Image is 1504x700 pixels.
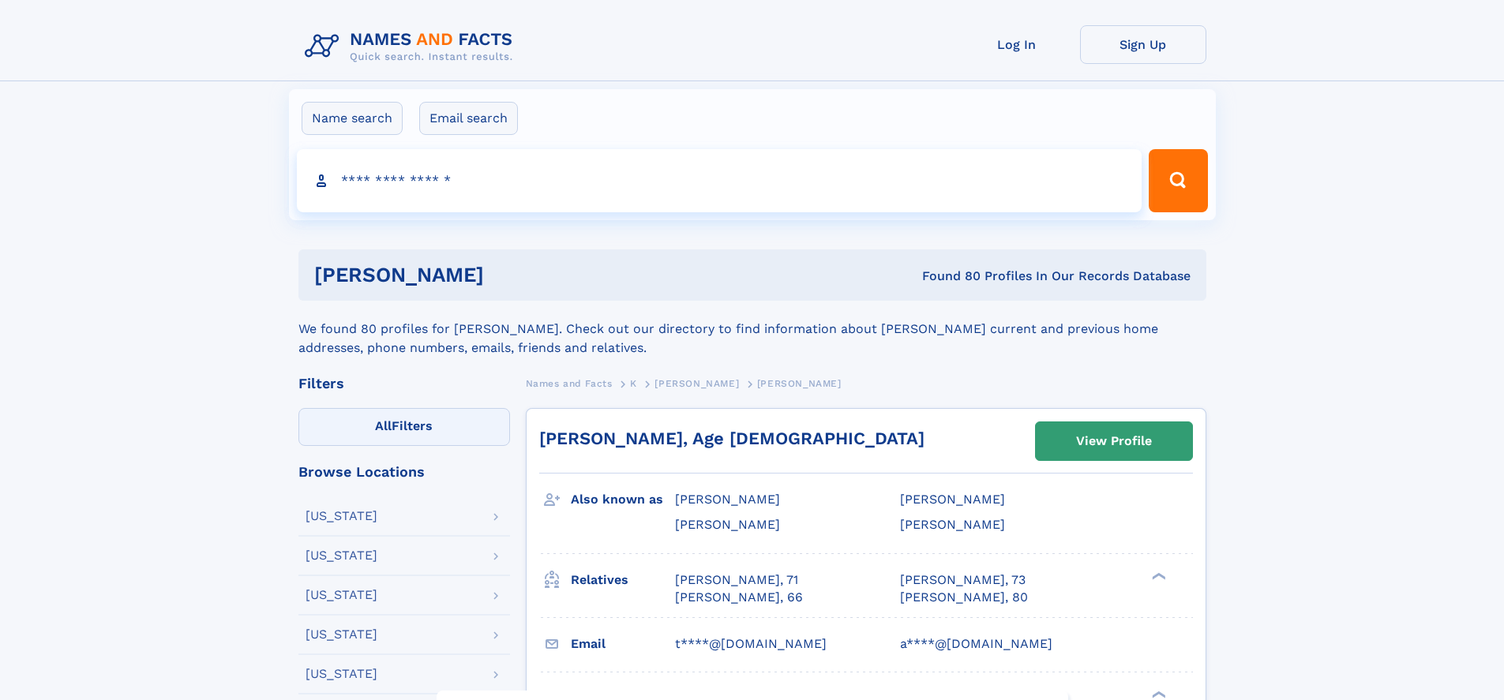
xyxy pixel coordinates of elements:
[306,549,377,562] div: [US_STATE]
[571,486,675,513] h3: Also known as
[571,631,675,657] h3: Email
[1076,423,1152,459] div: View Profile
[900,589,1028,606] a: [PERSON_NAME], 80
[298,25,526,68] img: Logo Names and Facts
[302,102,403,135] label: Name search
[900,517,1005,532] span: [PERSON_NAME]
[900,571,1026,589] a: [PERSON_NAME], 73
[1036,422,1192,460] a: View Profile
[900,492,1005,507] span: [PERSON_NAME]
[1149,149,1207,212] button: Search Button
[314,265,703,285] h1: [PERSON_NAME]
[306,628,377,641] div: [US_STATE]
[703,268,1191,285] div: Found 80 Profiles In Our Records Database
[526,373,613,393] a: Names and Facts
[757,378,842,389] span: [PERSON_NAME]
[297,149,1142,212] input: search input
[298,408,510,446] label: Filters
[654,373,739,393] a: [PERSON_NAME]
[675,589,803,606] a: [PERSON_NAME], 66
[306,510,377,522] div: [US_STATE]
[571,567,675,593] h3: Relatives
[675,517,780,532] span: [PERSON_NAME]
[654,378,739,389] span: [PERSON_NAME]
[539,429,925,448] a: [PERSON_NAME], Age [DEMOGRAPHIC_DATA]
[298,465,510,479] div: Browse Locations
[419,102,518,135] label: Email search
[1148,689,1167,699] div: ❯
[375,418,392,433] span: All
[954,25,1080,64] a: Log In
[1080,25,1206,64] a: Sign Up
[630,378,637,389] span: K
[675,571,798,589] a: [PERSON_NAME], 71
[298,301,1206,357] div: We found 80 profiles for [PERSON_NAME]. Check out our directory to find information about [PERSON...
[630,373,637,393] a: K
[306,589,377,601] div: [US_STATE]
[298,376,510,391] div: Filters
[306,668,377,680] div: [US_STATE]
[1148,571,1167,581] div: ❯
[675,492,780,507] span: [PERSON_NAME]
